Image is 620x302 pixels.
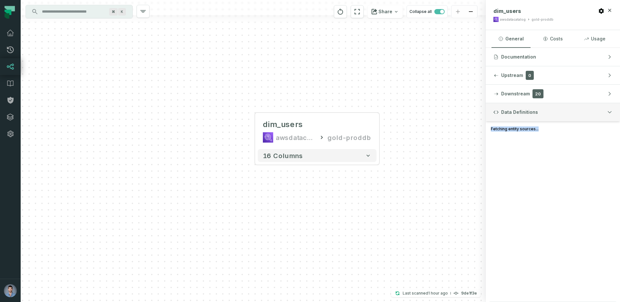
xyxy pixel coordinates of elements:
h4: 9de1f3e [461,291,477,295]
span: Documentation [501,54,536,60]
span: Data Definitions [501,109,538,115]
div: gold-proddb [327,132,371,143]
p: Last scanned [403,290,448,297]
div: gold-proddb [532,17,553,22]
button: Usage [575,30,614,48]
button: General [491,30,531,48]
relative-time: Sep 3, 2025, 3:26 PM GMT+3 [428,291,448,296]
button: Share [367,5,403,18]
div: awsdatacatalog [500,17,526,22]
span: 20 [532,89,543,98]
span: dim_users [493,8,521,14]
div: awsdatacatalog [276,132,316,143]
span: Upstream [501,72,523,79]
button: Documentation [486,48,620,66]
span: 0 [526,71,534,80]
span: Press ⌘ + K to focus the search bar [118,8,126,16]
button: zoom out [464,5,477,18]
img: avatar of Ori Machlis [4,284,17,297]
span: Press ⌘ + K to focus the search bar [109,8,118,16]
button: Downstream20 [486,85,620,103]
button: Upstream0 [486,66,620,84]
button: Collapse all [407,5,448,18]
div: dim_users [263,119,303,130]
button: Last scanned[DATE] 3:26:41 PM9de1f3e [391,289,481,297]
span: Downstream [501,91,530,97]
button: Costs [533,30,572,48]
button: Data Definitions [486,103,620,121]
span: 16 columns [263,152,303,159]
div: Fetching entity sources... [486,121,620,137]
